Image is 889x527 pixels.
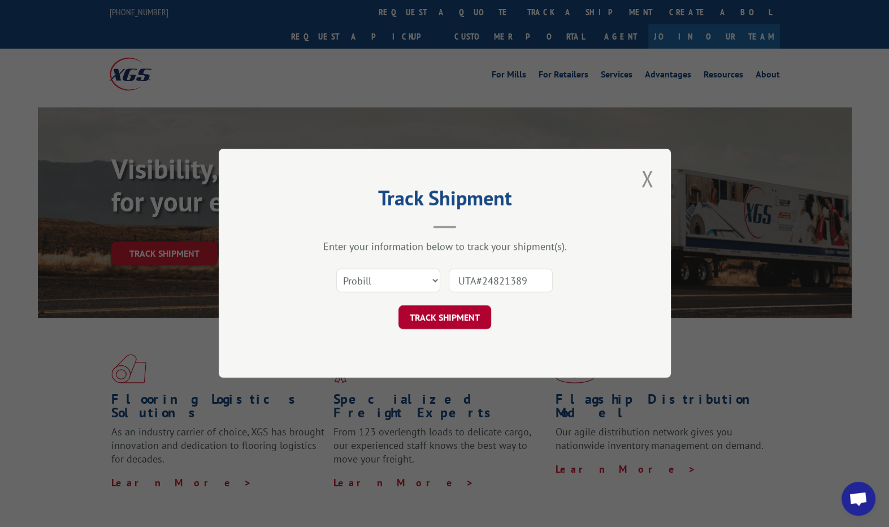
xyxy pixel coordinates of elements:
[638,163,657,194] button: Close modal
[449,269,553,293] input: Number(s)
[398,306,491,330] button: TRACK SHIPMENT
[275,190,614,211] h2: Track Shipment
[842,482,875,516] a: Open chat
[275,240,614,253] div: Enter your information below to track your shipment(s).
